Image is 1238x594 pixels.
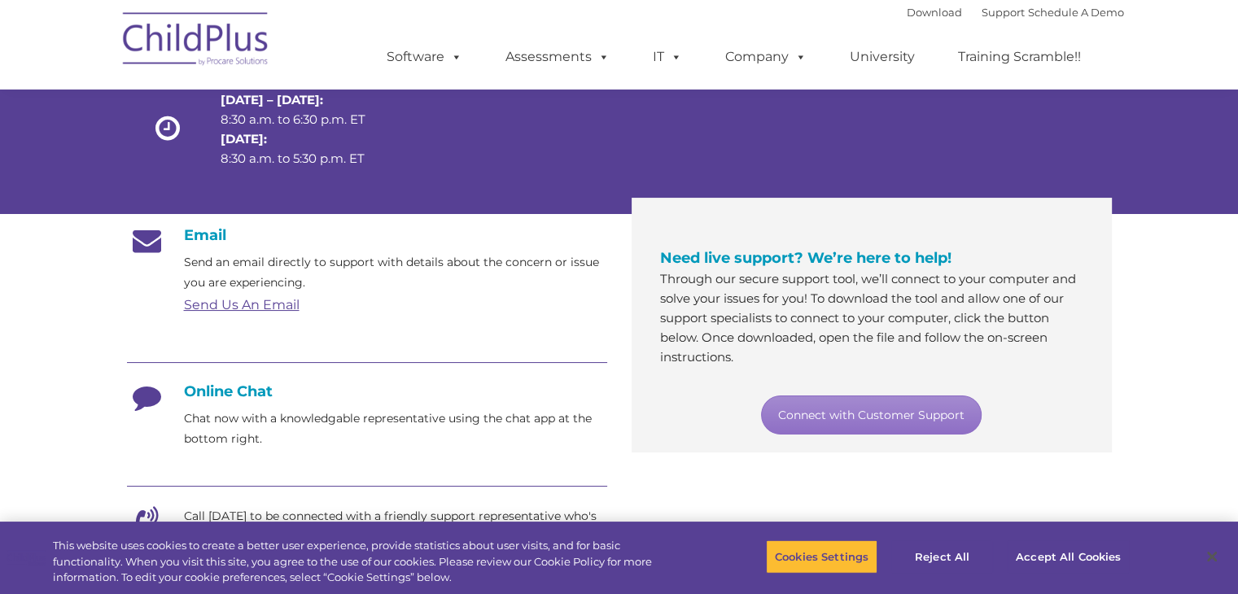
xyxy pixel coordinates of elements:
[370,41,479,73] a: Software
[184,506,607,547] p: Call [DATE] to be connected with a friendly support representative who's eager to help.
[907,6,962,19] a: Download
[761,395,982,435] a: Connect with Customer Support
[184,408,607,449] p: Chat now with a knowledgable representative using the chat app at the bottom right.
[636,41,698,73] a: IT
[1194,539,1230,574] button: Close
[184,252,607,293] p: Send an email directly to support with details about the concern or issue you are experiencing.
[766,539,877,574] button: Cookies Settings
[833,41,931,73] a: University
[53,538,681,586] div: This website uses cookies to create a better user experience, provide statistics about user visit...
[891,539,993,574] button: Reject All
[221,92,323,107] strong: [DATE] – [DATE]:
[907,6,1124,19] font: |
[1007,539,1130,574] button: Accept All Cookies
[942,41,1097,73] a: Training Scramble!!
[127,382,607,400] h4: Online Chat
[221,90,393,168] p: 8:30 a.m. to 6:30 p.m. ET 8:30 a.m. to 5:30 p.m. ET
[709,41,823,73] a: Company
[1028,6,1124,19] a: Schedule A Demo
[982,6,1025,19] a: Support
[127,226,607,244] h4: Email
[221,131,267,146] strong: [DATE]:
[115,1,278,82] img: ChildPlus by Procare Solutions
[489,41,626,73] a: Assessments
[660,249,951,267] span: Need live support? We’re here to help!
[184,297,300,312] a: Send Us An Email
[660,269,1083,367] p: Through our secure support tool, we’ll connect to your computer and solve your issues for you! To...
